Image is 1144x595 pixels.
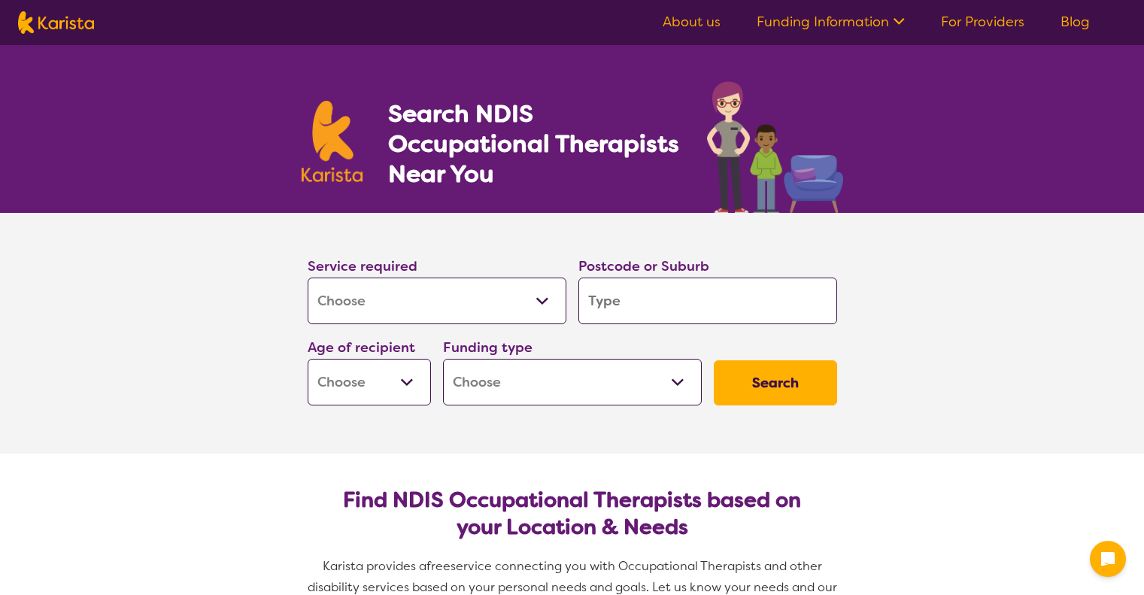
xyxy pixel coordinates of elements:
span: free [426,558,451,574]
a: About us [663,13,721,31]
span: Karista provides a [323,558,426,574]
label: Service required [308,257,417,275]
input: Type [578,278,837,324]
img: occupational-therapy [707,81,843,213]
img: Karista logo [302,101,363,182]
a: Blog [1061,13,1090,31]
img: Karista logo [18,11,94,34]
button: Search [714,360,837,405]
label: Funding type [443,338,533,357]
h1: Search NDIS Occupational Therapists Near You [388,99,681,189]
a: Funding Information [757,13,905,31]
a: For Providers [941,13,1024,31]
h2: Find NDIS Occupational Therapists based on your Location & Needs [320,487,825,541]
label: Postcode or Suburb [578,257,709,275]
label: Age of recipient [308,338,415,357]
